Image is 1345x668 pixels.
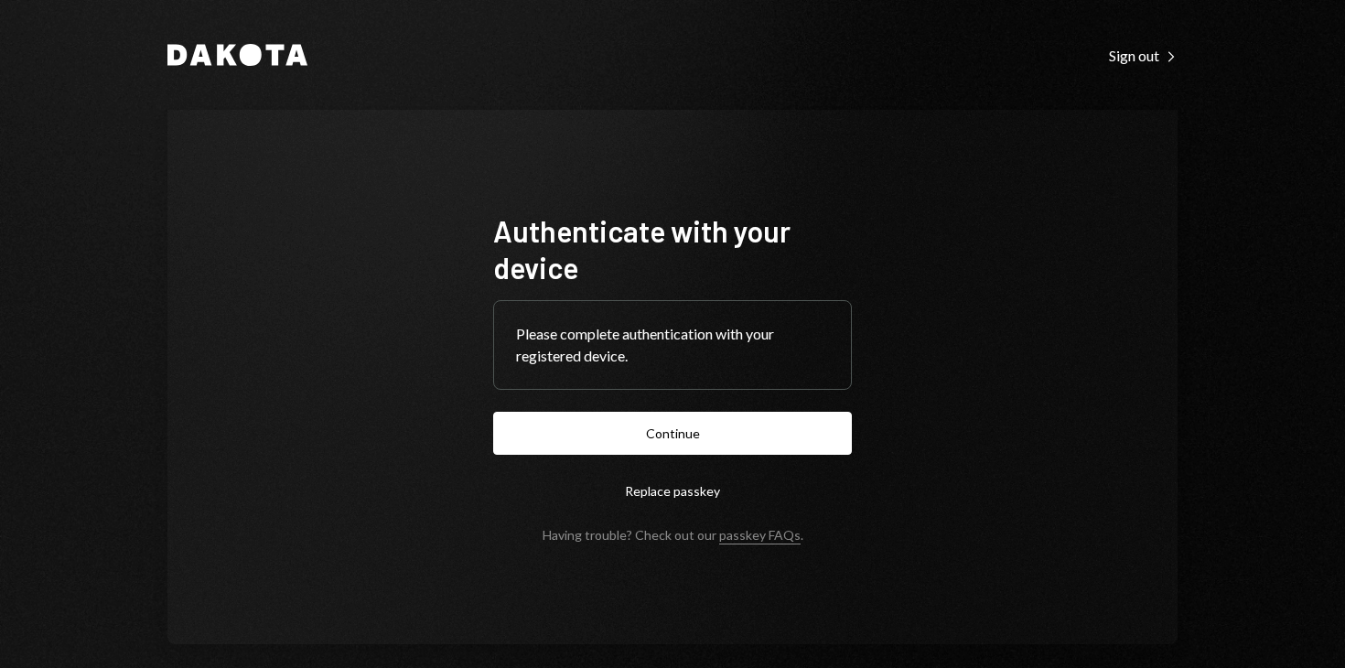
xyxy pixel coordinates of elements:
div: Please complete authentication with your registered device. [516,323,829,367]
div: Sign out [1109,47,1178,65]
button: Replace passkey [493,469,852,512]
h1: Authenticate with your device [493,212,852,286]
a: passkey FAQs [719,527,801,544]
div: Having trouble? Check out our . [543,527,803,543]
button: Continue [493,412,852,455]
a: Sign out [1109,45,1178,65]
